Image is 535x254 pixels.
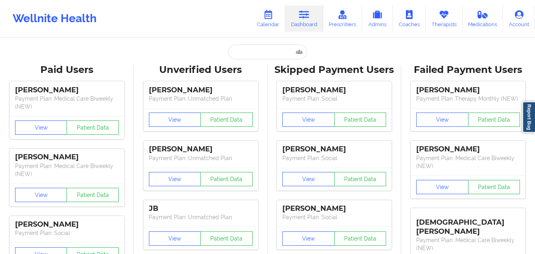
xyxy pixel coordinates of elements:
div: [DEMOGRAPHIC_DATA][PERSON_NAME] [416,212,520,236]
button: View [282,231,335,246]
button: View [15,120,67,135]
a: Dashboard [285,6,323,32]
div: [PERSON_NAME] [282,204,386,213]
button: View [282,113,335,127]
div: [PERSON_NAME] [15,86,119,95]
button: View [149,172,201,186]
div: [PERSON_NAME] [282,145,386,154]
button: Patient Data [200,113,253,127]
p: Payment Plan : Unmatched Plan [149,154,253,162]
button: Patient Data [334,172,386,186]
button: Patient Data [334,113,386,127]
a: Therapists [426,6,463,32]
button: Patient Data [67,120,119,135]
p: Payment Plan : Medical Care Biweekly (NEW) [416,154,520,170]
a: Account [503,6,535,32]
button: Patient Data [67,188,119,202]
div: Failed Payment Users [407,64,529,76]
div: Paid Users [6,64,128,76]
div: Skipped Payment Users [273,64,396,76]
a: Admins [362,6,393,32]
button: View [149,113,201,127]
button: View [416,113,468,127]
button: Patient Data [334,231,386,246]
a: Prescribers [323,6,362,32]
p: Payment Plan : Medical Care Biweekly (NEW) [15,95,119,111]
div: [PERSON_NAME] [15,153,119,162]
p: Payment Plan : Medical Care Biweekly (NEW) [416,236,520,252]
p: Payment Plan : Social [15,229,119,237]
button: Patient Data [200,231,253,246]
button: Patient Data [468,180,520,194]
a: Calendar [251,6,285,32]
div: [PERSON_NAME] [15,220,119,229]
div: [PERSON_NAME] [416,145,520,154]
div: Unverified Users [139,64,262,76]
button: Patient Data [200,172,253,186]
div: [PERSON_NAME] [149,86,253,95]
button: View [416,180,468,194]
p: Payment Plan : Social [282,154,386,162]
p: Payment Plan : Medical Care Biweekly (NEW) [15,162,119,178]
a: Medications [463,6,503,32]
div: [PERSON_NAME] [149,145,253,154]
p: Payment Plan : Unmatched Plan [149,213,253,221]
button: View [282,172,335,186]
button: View [149,231,201,246]
a: Coaches [393,6,426,32]
div: [PERSON_NAME] [282,86,386,95]
div: [PERSON_NAME] [416,86,520,95]
a: Report Bug [522,101,535,133]
p: Payment Plan : Therapy Monthly (NEW) [416,95,520,103]
p: Payment Plan : Social [282,95,386,103]
button: Patient Data [468,113,520,127]
div: JB [149,204,253,213]
p: Payment Plan : Social [282,213,386,221]
p: Payment Plan : Unmatched Plan [149,95,253,103]
button: View [15,188,67,202]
